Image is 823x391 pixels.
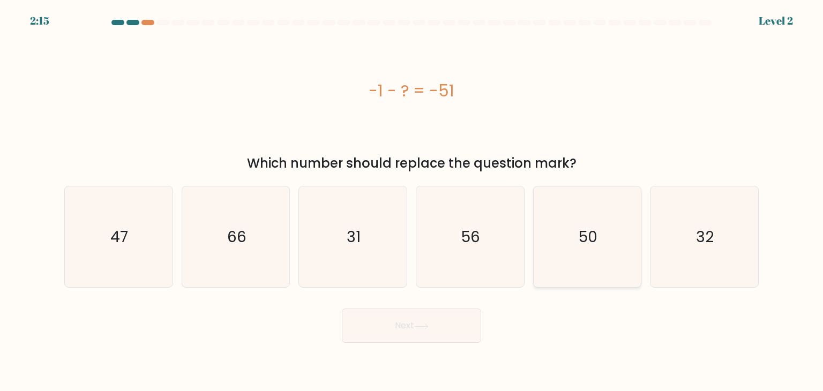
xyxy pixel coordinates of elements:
text: 32 [697,226,714,247]
text: 66 [227,226,246,247]
text: 50 [579,226,597,247]
div: Level 2 [759,13,793,29]
div: Which number should replace the question mark? [71,154,752,173]
button: Next [342,309,481,343]
text: 56 [462,226,481,247]
div: -1 - ? = -51 [64,79,759,103]
text: 31 [347,226,361,247]
div: 2:15 [30,13,49,29]
text: 47 [111,226,129,247]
